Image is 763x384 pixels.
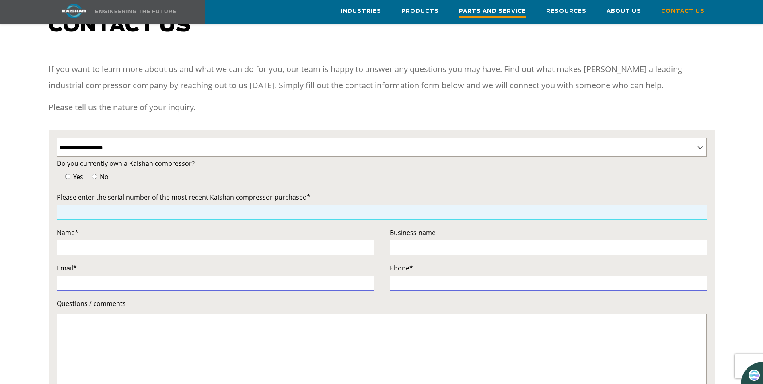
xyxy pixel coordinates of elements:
span: Resources [546,7,586,16]
label: Business name [390,227,707,238]
a: About Us [607,0,641,22]
img: Engineering the future [95,10,176,13]
input: Yes [65,174,70,179]
span: Contact us [49,16,191,35]
span: Parts and Service [459,7,526,18]
label: Name* [57,227,374,238]
label: Email* [57,262,374,274]
a: Products [401,0,439,22]
span: Products [401,7,439,16]
span: Yes [72,172,83,181]
span: No [98,172,109,181]
label: Please enter the serial number of the most recent Kaishan compressor purchased* [57,192,707,203]
a: Industries [341,0,381,22]
input: No [92,174,97,179]
label: Do you currently own a Kaishan compressor? [57,158,707,169]
img: kaishan logo [44,4,104,18]
span: Industries [341,7,381,16]
a: Resources [546,0,586,22]
a: Contact Us [661,0,705,22]
p: If you want to learn more about us and what we can do for you, our team is happy to answer any qu... [49,61,715,93]
p: Please tell us the nature of your inquiry. [49,99,715,116]
a: Parts and Service [459,0,526,24]
span: Contact Us [661,7,705,16]
span: About Us [607,7,641,16]
label: Phone* [390,262,707,274]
